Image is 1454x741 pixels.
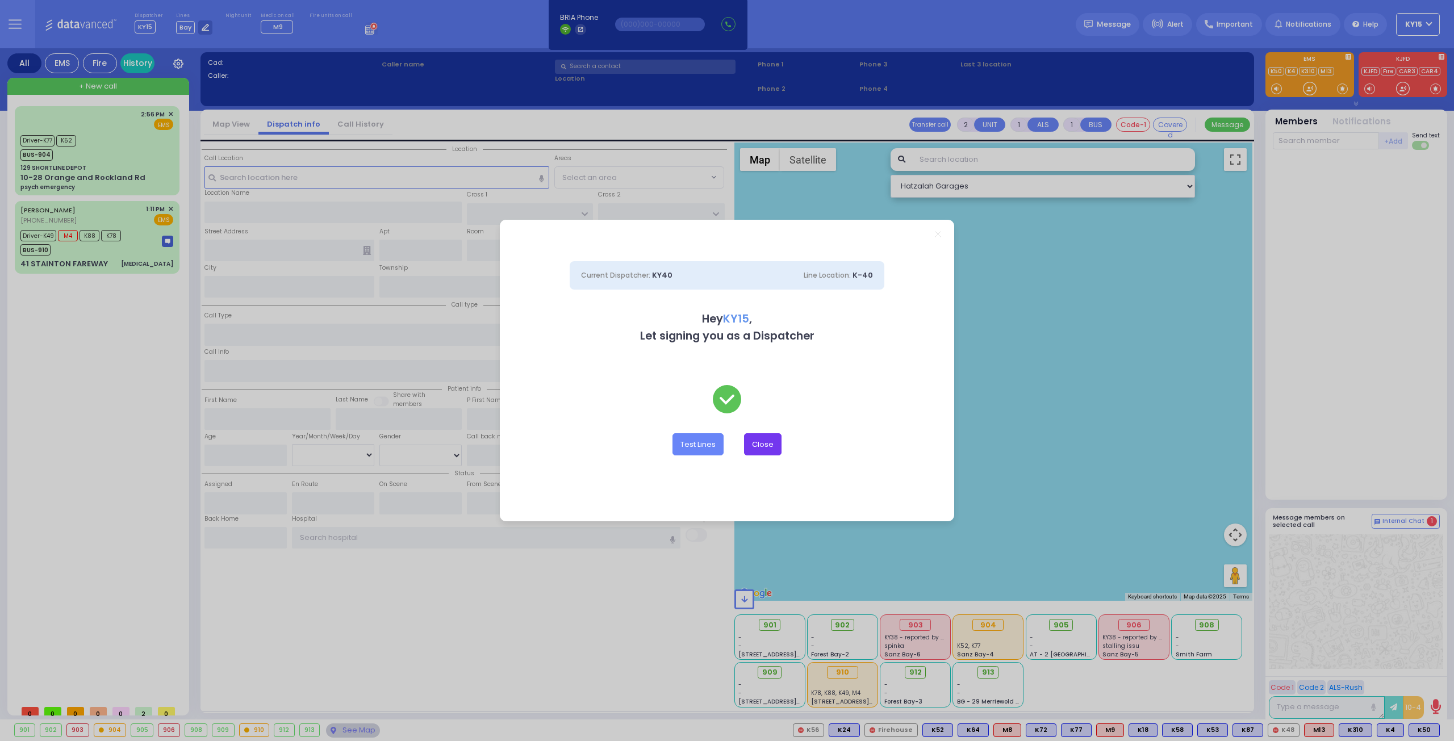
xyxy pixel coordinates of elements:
button: Close [744,433,782,455]
button: Test Lines [672,433,724,455]
span: KY15 [723,311,749,326]
span: Current Dispatcher: [581,270,650,280]
img: check-green.svg [713,385,741,413]
span: Line Location: [804,270,851,280]
span: K-40 [853,270,873,281]
span: KY40 [652,270,672,281]
b: Let signing you as a Dispatcher [640,328,814,344]
b: Hey , [702,311,752,326]
a: Close [935,231,941,237]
